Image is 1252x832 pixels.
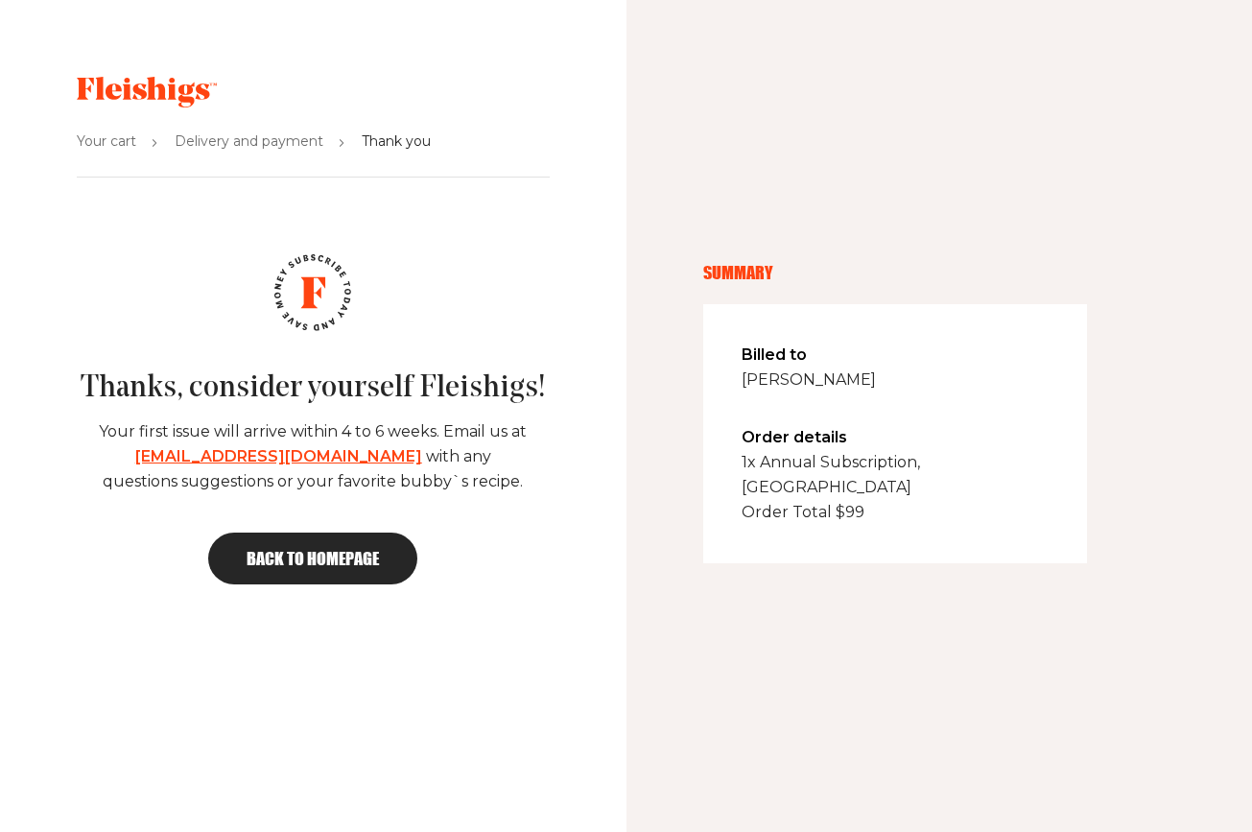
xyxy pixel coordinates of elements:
p: Thanks, consider yourself Fleishigs! [81,369,545,408]
span: Thank you [362,131,431,154]
span: Order details [742,425,1049,450]
span: Back to homepage [247,550,379,567]
span: Order Total $ 99 [742,500,1049,525]
span: SUMMARY [703,259,1087,285]
a: [EMAIL_ADDRESS][DOMAIN_NAME] [135,447,422,465]
a: Back to homepage [208,533,417,584]
span: [PERSON_NAME] [742,368,1049,392]
span: Billed to [742,343,1049,368]
span: Your cart [77,131,136,154]
p: Your first issue will arrive within 4 to 6 weeks. Email us at with any questions suggestions or y... [98,419,528,494]
span: Delivery and payment [175,131,323,154]
span: 1x Annual Subscription, [GEOGRAPHIC_DATA] [742,450,1049,500]
img: logo [274,254,351,331]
